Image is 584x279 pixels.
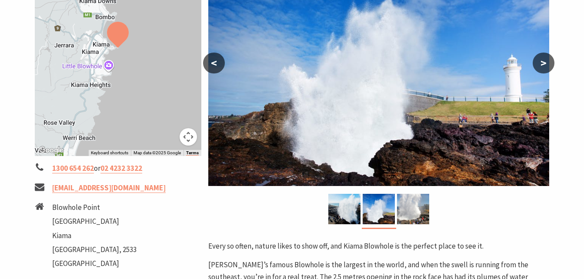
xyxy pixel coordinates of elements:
[35,163,202,174] li: or
[100,163,142,173] a: 02 4232 3322
[52,216,137,227] li: [GEOGRAPHIC_DATA]
[91,150,128,156] button: Keyboard shortcuts
[52,183,166,193] a: [EMAIL_ADDRESS][DOMAIN_NAME]
[397,194,429,224] img: Kiama Blowhole
[52,244,137,256] li: [GEOGRAPHIC_DATA], 2533
[52,163,94,173] a: 1300 654 262
[533,53,554,73] button: >
[52,202,137,213] li: Blowhole Point
[208,240,549,252] p: Every so often, nature likes to show off, and Kiama Blowhole is the perfect place to see it.
[180,128,197,146] button: Map camera controls
[52,230,137,242] li: Kiama
[363,194,395,224] img: Kiama Blowhole
[52,258,137,269] li: [GEOGRAPHIC_DATA]
[133,150,181,155] span: Map data ©2025 Google
[203,53,225,73] button: <
[186,150,199,156] a: Terms
[37,145,66,156] a: Open this area in Google Maps (opens a new window)
[37,145,66,156] img: Google
[328,194,360,224] img: Close up of the Kiama Blowhole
